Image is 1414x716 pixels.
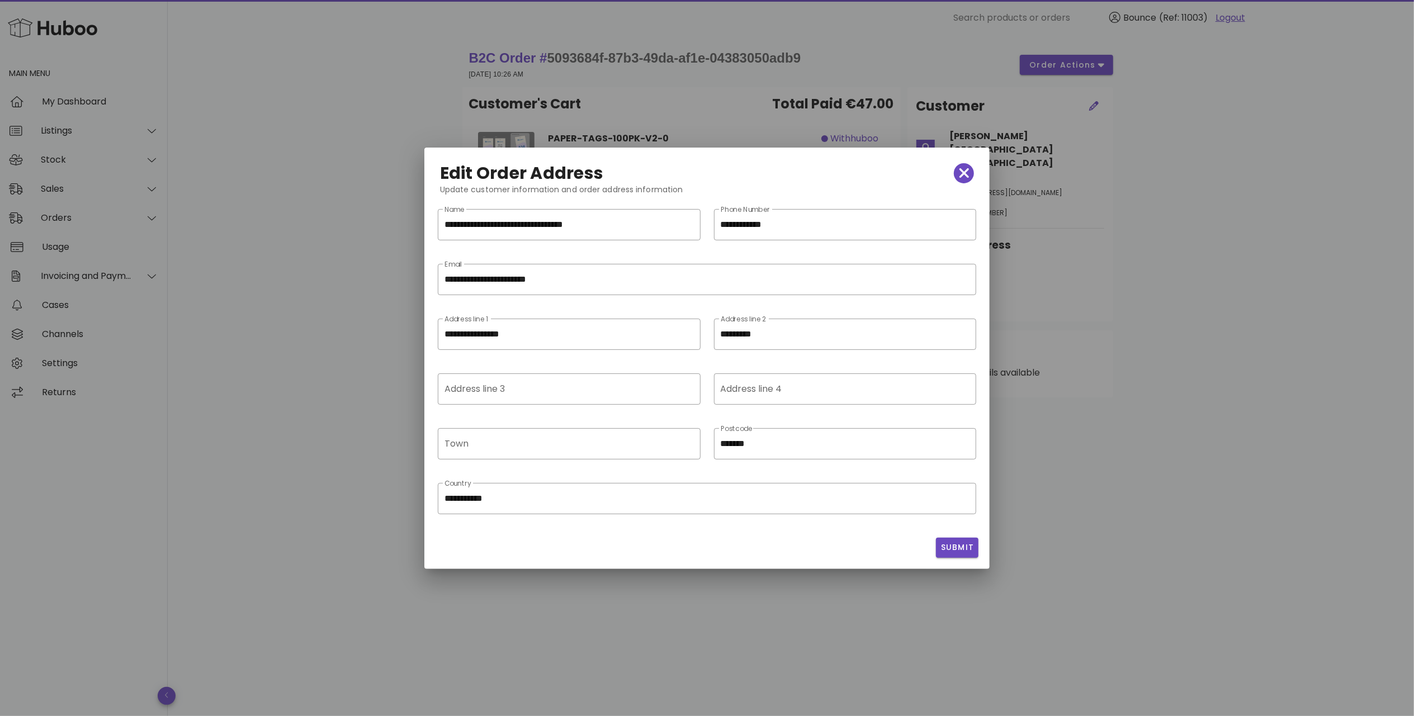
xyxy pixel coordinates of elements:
[721,206,770,214] label: Phone Number
[936,538,979,558] button: Submit
[721,315,766,324] label: Address line 2
[444,480,471,488] label: Country
[444,206,464,214] label: Name
[431,183,983,205] div: Update customer information and order address information
[440,164,604,182] h2: Edit Order Address
[721,425,752,433] label: Postcode
[940,542,975,553] span: Submit
[444,260,462,269] label: Email
[444,315,488,324] label: Address line 1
